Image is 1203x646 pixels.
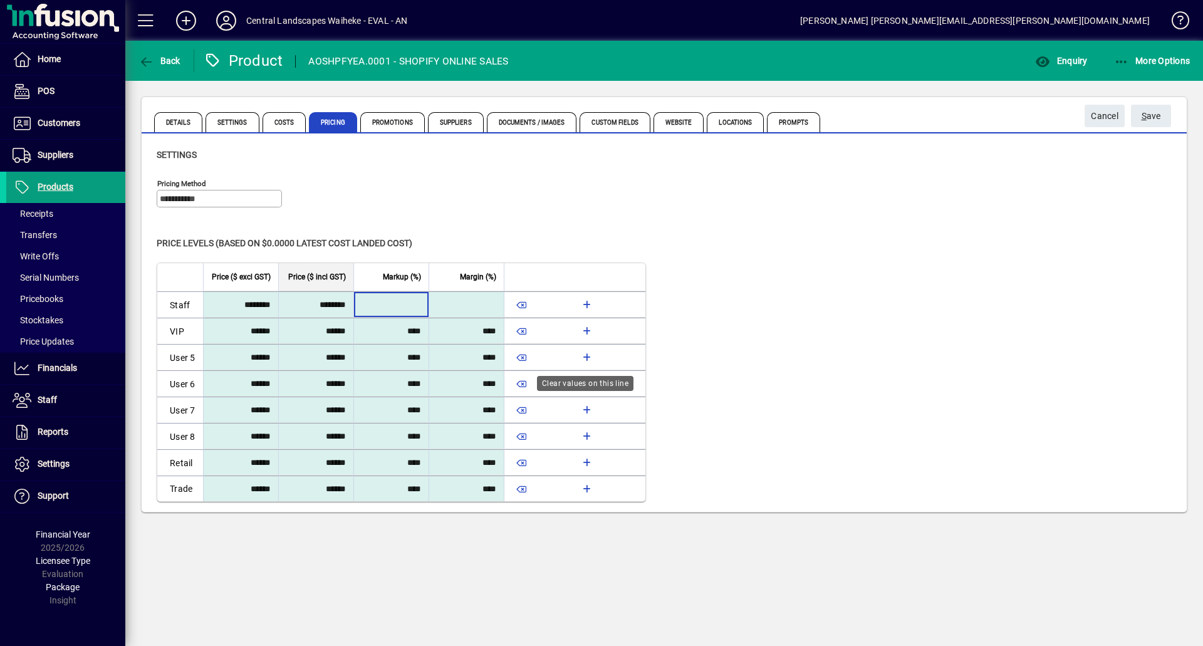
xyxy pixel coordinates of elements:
[135,49,184,72] button: Back
[6,288,125,310] a: Pricebooks
[309,112,357,132] span: Pricing
[13,251,59,261] span: Write Offs
[157,476,203,501] td: Trade
[38,118,80,128] span: Customers
[204,51,283,71] div: Product
[125,49,194,72] app-page-header-button: Back
[38,395,57,405] span: Staff
[13,315,63,325] span: Stocktakes
[157,370,203,397] td: User 6
[212,270,271,284] span: Price ($ excl GST)
[6,310,125,331] a: Stocktakes
[157,423,203,449] td: User 8
[206,112,259,132] span: Settings
[6,246,125,267] a: Write Offs
[1162,3,1187,43] a: Knowledge Base
[263,112,306,132] span: Costs
[707,112,764,132] span: Locations
[288,270,346,284] span: Price ($ incl GST)
[1114,56,1190,66] span: More Options
[360,112,425,132] span: Promotions
[38,182,73,192] span: Products
[38,54,61,64] span: Home
[1035,56,1087,66] span: Enquiry
[6,417,125,448] a: Reports
[166,9,206,32] button: Add
[157,179,206,188] mat-label: Pricing method
[6,353,125,384] a: Financials
[13,230,57,240] span: Transfers
[36,556,90,566] span: Licensee Type
[460,270,496,284] span: Margin (%)
[138,56,180,66] span: Back
[6,481,125,512] a: Support
[1032,49,1090,72] button: Enquiry
[157,318,203,344] td: VIP
[13,336,74,346] span: Price Updates
[580,112,650,132] span: Custom Fields
[6,44,125,75] a: Home
[1142,106,1161,127] span: ave
[46,582,80,592] span: Package
[6,76,125,107] a: POS
[157,397,203,423] td: User 7
[6,449,125,480] a: Settings
[1131,105,1171,127] button: Save
[6,203,125,224] a: Receipts
[1111,49,1194,72] button: More Options
[13,273,79,283] span: Serial Numbers
[767,112,820,132] span: Prompts
[38,150,73,160] span: Suppliers
[487,112,577,132] span: Documents / Images
[157,291,203,318] td: Staff
[38,363,77,373] span: Financials
[654,112,704,132] span: Website
[537,376,633,391] div: Clear values on this line
[308,51,508,71] div: AOSHPFYEA.0001 - SHOPIFY ONLINE SALES
[383,270,421,284] span: Markup (%)
[246,11,408,31] div: Central Landscapes Waiheke - EVAL - AN
[157,150,197,160] span: Settings
[36,529,90,539] span: Financial Year
[13,209,53,219] span: Receipts
[38,427,68,437] span: Reports
[800,11,1150,31] div: [PERSON_NAME] [PERSON_NAME][EMAIL_ADDRESS][PERSON_NAME][DOMAIN_NAME]
[6,108,125,139] a: Customers
[6,331,125,352] a: Price Updates
[1142,111,1147,121] span: S
[1085,105,1125,127] button: Cancel
[157,449,203,476] td: Retail
[6,385,125,416] a: Staff
[154,112,202,132] span: Details
[6,140,125,171] a: Suppliers
[6,224,125,246] a: Transfers
[38,491,69,501] span: Support
[13,294,63,304] span: Pricebooks
[157,344,203,370] td: User 5
[206,9,246,32] button: Profile
[157,238,412,248] span: Price levels (based on $0.0000 Latest cost landed cost)
[38,459,70,469] span: Settings
[38,86,55,96] span: POS
[428,112,484,132] span: Suppliers
[6,267,125,288] a: Serial Numbers
[1091,106,1118,127] span: Cancel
